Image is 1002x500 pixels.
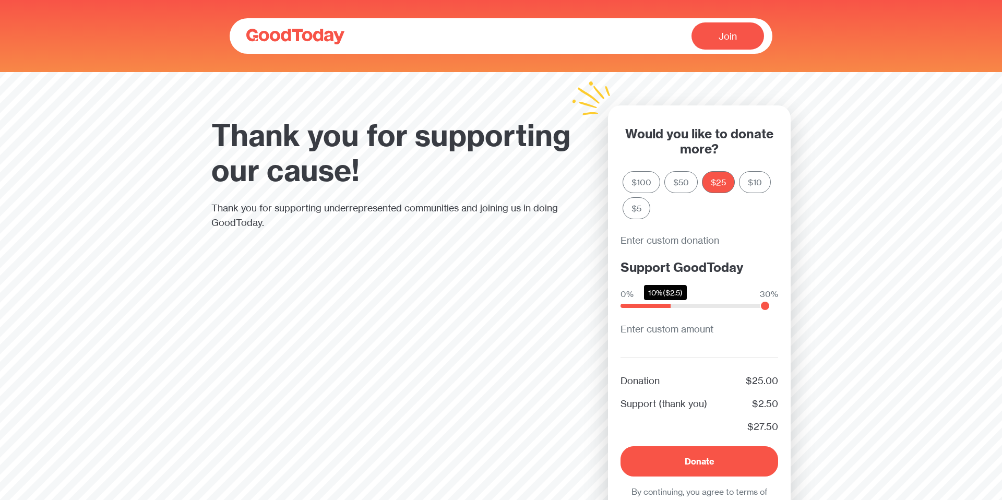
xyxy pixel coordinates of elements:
span: $25 [702,171,735,193]
small: 30% [760,287,778,302]
div: $ [752,396,778,411]
h3: Support GoodToday [621,260,778,275]
span: $100 [623,171,660,193]
button: Donate [621,446,778,477]
img: logo-dark-da6b47b19159aada33782b937e4e11ca563a98e0ec6b0b8896e274de7198bfd4.svg [246,29,344,44]
span: $5 [623,197,650,219]
span: 2.50 [758,398,778,409]
span: 27.50 [754,421,778,432]
small: 0% [621,287,634,302]
span: 25.00 [752,375,778,386]
div: 10% [644,285,687,300]
a: Enter custom amount [621,323,713,335]
p: Thank you for supporting underrepresented communities and joining us in doing GoodToday. [211,200,592,230]
a: Enter custom donation [621,234,719,246]
div: $ [747,419,778,434]
span: $10 [739,171,771,193]
span: $50 [664,171,698,193]
a: Join [691,22,764,50]
div: $ [746,373,778,388]
h1: Thank you for supporting our cause! [211,118,592,188]
div: Donation [621,373,660,388]
div: Support (thank you) [621,396,707,411]
h3: Would you like to donate more? [621,126,778,157]
span: ($2.5) [663,288,683,297]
